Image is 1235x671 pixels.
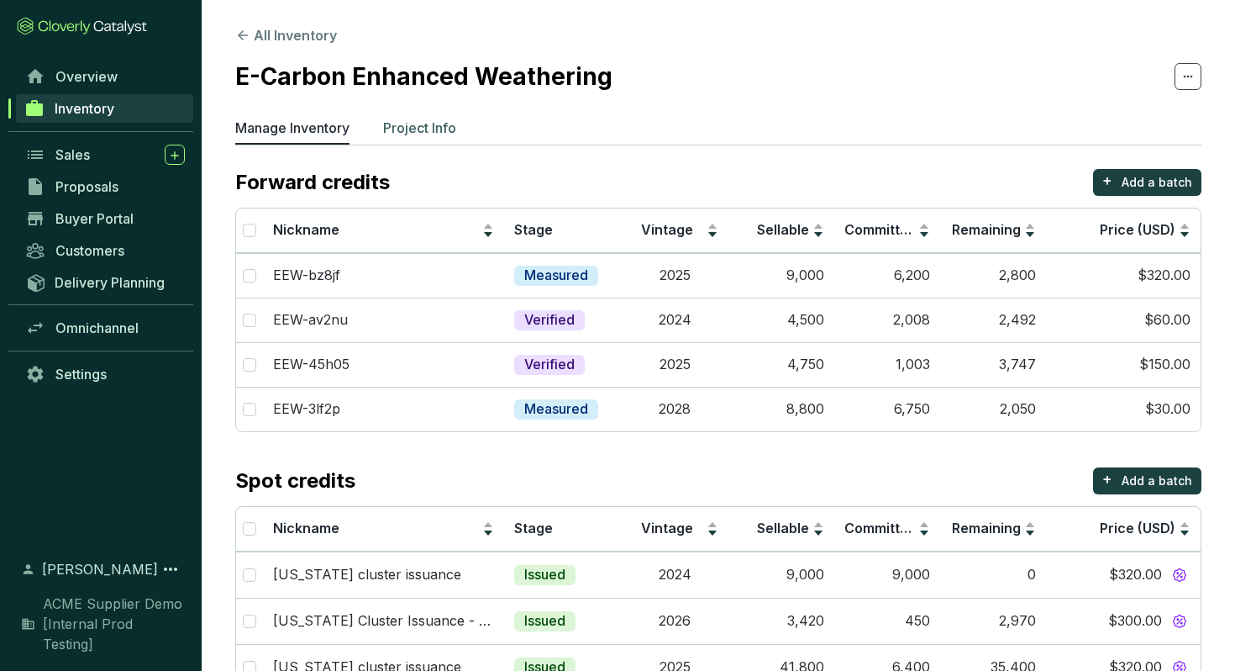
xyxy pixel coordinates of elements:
td: $60.00 [1046,298,1201,342]
a: Inventory [16,94,193,123]
span: Stage [514,520,553,536]
td: 2,050 [940,387,1046,431]
span: Sellable [757,221,809,238]
span: Vintage [641,520,693,536]
td: 2,008 [834,298,940,342]
span: Nickname [273,221,339,238]
span: $320.00 [1109,566,1162,584]
span: Stage [514,221,553,238]
p: Add a batch [1122,473,1192,489]
a: Delivery Planning [17,268,193,296]
td: 6,200 [834,253,940,298]
td: 2025 [622,342,728,387]
h2: E-Carbon Enhanced Weathering [235,59,612,94]
td: 9,000 [728,253,834,298]
td: 2024 [622,552,728,598]
p: Verified [524,311,575,330]
p: Measured [524,267,588,285]
span: Remaining [952,520,1021,536]
span: Buyer Portal [55,210,134,227]
a: Omnichannel [17,314,193,342]
span: [PERSON_NAME] [42,559,158,579]
td: 8,800 [728,387,834,431]
span: Sales [55,146,90,163]
td: 2028 [622,387,728,431]
a: Proposals [17,172,193,201]
span: Inventory [55,100,114,117]
td: $30.00 [1046,387,1201,431]
td: 4,500 [728,298,834,342]
p: Issued [524,612,565,631]
button: +Add a batch [1093,169,1201,196]
td: 9,000 [728,552,834,598]
p: EEW-av2nu [273,311,348,330]
p: + [1102,169,1112,193]
span: Price (USD) [1100,520,1175,536]
span: Nickname [273,520,339,536]
span: Committed [844,221,917,238]
span: Price (USD) [1100,221,1175,238]
span: Sellable [757,520,809,536]
a: Sales [17,140,193,169]
td: 2,970 [940,598,1046,644]
p: Spot credits [235,468,355,494]
span: Committed [844,520,917,536]
td: 2026 [622,598,728,644]
p: EEW-3lf2p [273,400,340,419]
span: $300.00 [1108,612,1162,631]
th: Stage [504,209,622,253]
p: [US_STATE] cluster issuance [273,566,461,584]
p: EEW-bz8jf [273,267,340,285]
td: 3,420 [728,598,834,644]
p: EEW-45h05 [273,356,349,374]
p: Issued [524,566,565,584]
td: $320.00 [1046,253,1201,298]
span: Overview [55,68,118,85]
td: 6,750 [834,387,940,431]
td: 2,492 [940,298,1046,342]
p: Verified [524,356,575,374]
button: +Add a batch [1093,468,1201,494]
td: 0 [940,552,1046,598]
p: [US_STATE] Cluster Issuance - Potential [273,612,494,631]
a: Settings [17,360,193,388]
td: 2,800 [940,253,1046,298]
span: Proposals [55,178,118,195]
p: Measured [524,400,588,419]
p: + [1102,468,1112,491]
button: All Inventory [235,25,337,45]
span: Remaining [952,221,1021,238]
span: Vintage [641,221,693,238]
td: 4,750 [728,342,834,387]
span: Omnichannel [55,320,139,336]
th: Stage [504,507,622,552]
td: 2025 [622,253,728,298]
td: 2024 [622,298,728,342]
span: Settings [55,366,107,383]
span: Delivery Planning [55,274,165,291]
a: Customers [17,236,193,265]
a: Buyer Portal [17,204,193,233]
td: 9,000 [834,552,940,598]
p: Add a batch [1122,174,1192,191]
td: $150.00 [1046,342,1201,387]
p: Manage Inventory [235,118,349,138]
td: 1,003 [834,342,940,387]
td: 3,747 [940,342,1046,387]
a: Overview [17,62,193,91]
span: ACME Supplier Demo [Internal Prod Testing] [43,594,185,654]
td: 450 [834,598,940,644]
p: Project Info [383,118,456,138]
span: Customers [55,242,124,259]
p: Forward credits [235,169,390,196]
